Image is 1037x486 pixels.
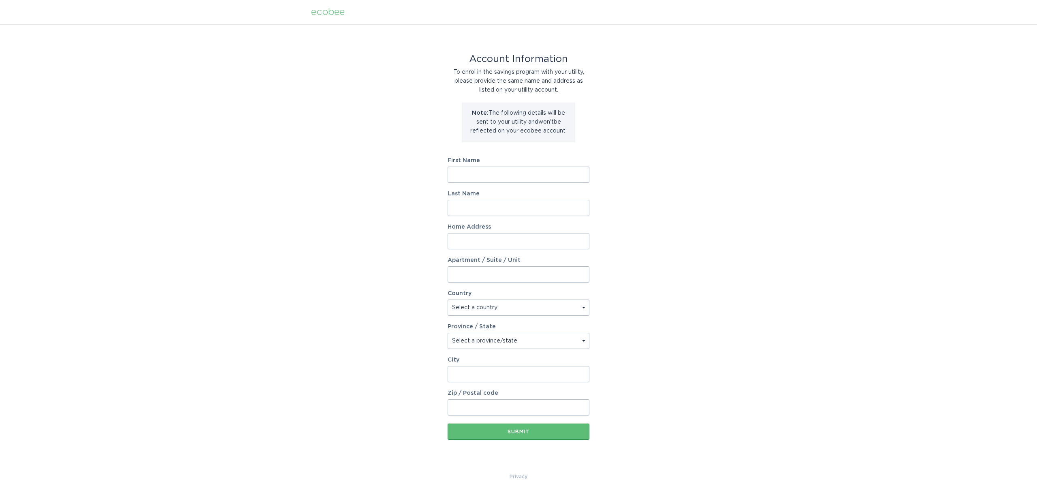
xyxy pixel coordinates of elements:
[468,109,569,135] p: The following details will be sent to your utility and won't be reflected on your ecobee account.
[448,68,589,94] div: To enrol in the savings program with your utility, please provide the same name and address as li...
[448,324,496,330] label: Province / State
[448,55,589,64] div: Account Information
[448,257,589,263] label: Apartment / Suite / Unit
[448,158,589,163] label: First Name
[448,424,589,440] button: Submit
[452,429,585,434] div: Submit
[472,110,489,116] strong: Note:
[448,291,472,296] label: Country
[448,224,589,230] label: Home Address
[448,191,589,197] label: Last Name
[448,357,589,363] label: City
[448,390,589,396] label: Zip / Postal code
[510,472,527,481] a: Privacy Policy & Terms of Use
[311,8,345,17] div: ecobee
